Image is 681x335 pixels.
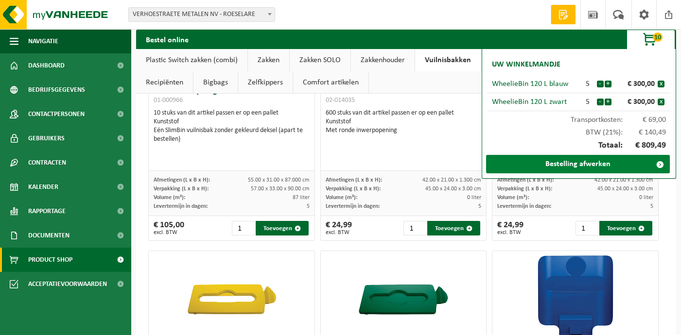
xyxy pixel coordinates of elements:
button: x [658,99,664,105]
a: Zakken SOLO [290,49,350,71]
span: Volume (m³): [497,195,529,201]
span: Gebruikers [28,126,65,151]
a: Zelfkippers [238,71,293,94]
div: € 105,00 [154,221,184,235]
span: Acceptatievoorwaarden [28,272,107,296]
div: WheelieBin 120 L zwart [492,98,579,106]
a: Bestelling afwerken [486,155,670,173]
h3: SlimBin deksel blauw - PMD [326,87,482,106]
span: VERHOESTRAETE METALEN NV - ROESELARE [129,8,275,21]
span: 5 [478,203,481,209]
span: 5 [307,203,310,209]
h2: Bestel online [136,30,198,49]
div: Kunststof [326,117,482,126]
span: 5 [650,203,653,209]
a: Zakkenhouder [351,49,415,71]
div: Met ronde inwerpopening [326,126,482,135]
div: € 24,99 [497,221,524,235]
a: Bigbags [193,71,238,94]
span: Kalender [28,175,58,199]
div: Transportkosten: [487,111,671,124]
span: Product Shop [28,248,72,272]
span: Navigatie [28,29,58,53]
input: 1 [576,221,598,235]
span: 0 liter [467,195,481,201]
a: Plastic Switch zakken (combi) [136,49,247,71]
button: Toevoegen [256,221,309,235]
span: excl. BTW [326,230,352,235]
span: Verpakking (L x B x H): [154,186,209,192]
a: Bijzonder en gevaarlijk afval [481,49,591,71]
span: Documenten [28,223,70,248]
span: 0 liter [639,195,653,201]
span: € 809,49 [623,141,666,150]
span: Volume (m³): [154,195,185,201]
div: € 24,99 [326,221,352,235]
span: Contracten [28,151,66,175]
span: Afmetingen (L x B x H): [497,177,554,183]
span: Volume (m³): [326,195,357,201]
div: WheelieBin 120 L blauw [492,80,579,88]
input: 1 [403,221,426,235]
button: 10 [627,30,675,49]
div: 600 stuks van dit artikel passen er op een pallet [326,109,482,135]
button: + [605,99,611,105]
span: 42.00 x 21.00 x 1.300 cm [594,177,653,183]
div: 10 stuks van dit artikel passen er op een pallet [154,109,310,144]
a: Recipiënten [136,71,193,94]
h2: Uw winkelmandje [487,54,565,75]
span: Verpakking (L x B x H): [497,186,552,192]
span: 42.00 x 21.00 x 1.300 cm [422,177,481,183]
span: € 140,49 [623,129,666,136]
span: 02-014035 [326,97,355,104]
h3: SlimBin Recycling Station [154,87,310,106]
span: 45.00 x 24.00 x 3.00 cm [425,186,481,192]
span: 87 liter [293,195,310,201]
span: Contactpersonen [28,102,85,126]
button: - [597,99,604,105]
div: Eén SlimBin vuilnisbak zonder gekleurd deksel (apart te bestellen) [154,126,310,144]
span: Levertermijn in dagen: [154,203,208,209]
span: Rapportage [28,199,66,223]
a: Vuilnisbakken [415,49,481,71]
div: Totaal: [487,136,671,155]
span: Verpakking (L x B x H): [326,186,381,192]
span: Dashboard [28,53,65,78]
span: excl. BTW [154,230,184,235]
span: 57.00 x 33.00 x 90.00 cm [251,186,310,192]
span: 45.00 x 24.00 x 3.00 cm [597,186,653,192]
span: Afmetingen (L x B x H): [326,177,382,183]
a: Comfort artikelen [293,71,368,94]
span: 10 [653,33,663,42]
span: excl. BTW [497,230,524,235]
div: BTW (21%): [487,124,671,136]
span: 01-000966 [154,97,183,104]
button: + [605,81,611,87]
button: - [597,81,604,87]
span: Afmetingen (L x B x H): [154,177,210,183]
div: 5 [579,98,596,106]
div: € 300,00 [614,80,658,88]
span: VERHOESTRAETE METALEN NV - ROESELARE [128,7,275,22]
button: Toevoegen [599,221,652,235]
div: € 300,00 [614,98,658,106]
span: 55.00 x 31.00 x 87.000 cm [248,177,310,183]
span: € 69,00 [623,116,666,124]
span: Bedrijfsgegevens [28,78,85,102]
button: Toevoegen [427,221,480,235]
input: 1 [232,221,255,235]
span: Levertermijn in dagen: [497,203,551,209]
div: Kunststof [154,117,310,126]
span: Levertermijn in dagen: [326,203,380,209]
div: 5 [579,80,596,88]
a: Zakken [248,49,289,71]
button: x [658,81,664,87]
